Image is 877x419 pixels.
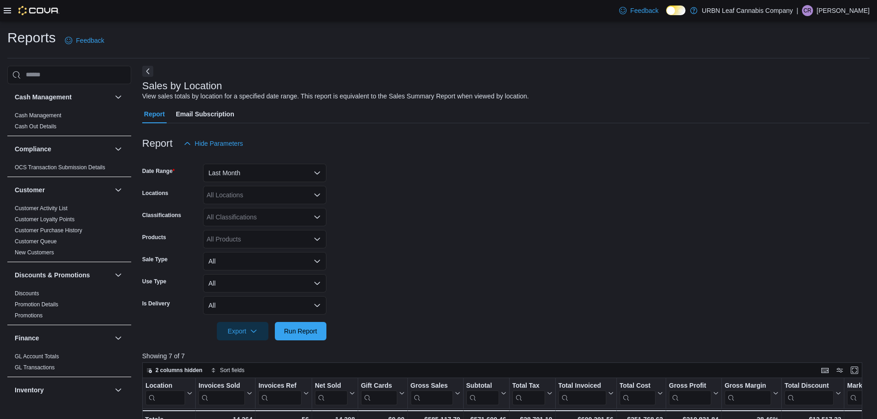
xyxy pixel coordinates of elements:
button: Finance [113,333,124,344]
h1: Reports [7,29,56,47]
a: Promotions [15,312,43,319]
button: Compliance [113,143,124,155]
div: Gross Sales [410,381,453,405]
div: Invoices Ref [258,381,301,405]
a: Customer Purchase History [15,227,82,234]
button: Sort fields [207,365,248,376]
button: Open list of options [314,213,321,221]
div: View sales totals by location for a specified date range. This report is equivalent to the Sales ... [142,92,529,101]
button: Total Invoiced [558,381,613,405]
h3: Report [142,138,173,149]
button: Invoices Ref [258,381,308,405]
div: Gross Sales [410,381,453,390]
div: Gross Margin [725,381,771,405]
span: CR [803,5,811,16]
button: Last Month [203,164,326,182]
div: Total Discount [784,381,834,405]
a: GL Transactions [15,364,55,371]
div: Location [145,381,185,390]
div: Total Invoiced [558,381,606,405]
div: Net Sold [315,381,348,390]
span: Report [144,105,165,123]
span: 2 columns hidden [156,367,203,374]
span: Email Subscription [176,105,234,123]
span: Cash Management [15,112,61,119]
button: Total Cost [619,381,662,405]
a: Customer Activity List [15,205,68,212]
span: Hide Parameters [195,139,243,148]
p: Showing 7 of 7 [142,351,870,361]
span: Run Report [284,327,317,336]
button: Hide Parameters [180,134,247,153]
button: Cash Management [113,92,124,103]
h3: Cash Management [15,92,72,102]
button: Total Tax [512,381,552,405]
button: Total Discount [784,381,841,405]
h3: Finance [15,333,39,343]
div: Gift Card Sales [361,381,397,405]
button: Subtotal [466,381,506,405]
div: Total Invoiced [558,381,606,390]
button: Customer [15,185,111,195]
div: Total Tax [512,381,545,405]
p: [PERSON_NAME] [817,5,870,16]
label: Locations [142,189,168,197]
div: Gross Margin [725,381,771,390]
button: Cash Management [15,92,111,102]
span: Feedback [76,36,104,45]
div: Gross Profit [669,381,711,405]
button: Inventory [113,385,124,396]
div: Discounts & Promotions [7,288,131,325]
a: New Customers [15,249,54,256]
button: Invoices Sold [198,381,252,405]
img: Cova [18,6,59,15]
div: Cash Management [7,110,131,136]
button: All [203,296,326,315]
div: Location [145,381,185,405]
div: Gross Profit [669,381,711,390]
div: Total Tax [512,381,545,390]
label: Sale Type [142,256,168,263]
label: Is Delivery [142,300,170,307]
span: Feedback [630,6,658,15]
button: Next [142,66,153,77]
a: Feedback [61,31,108,50]
button: Run Report [275,322,326,340]
label: Date Range [142,167,175,175]
a: Promotion Details [15,301,58,308]
button: All [203,274,326,293]
div: Total Cost [619,381,655,390]
span: Export [222,322,263,340]
button: Gift Cards [361,381,405,405]
a: GL Account Totals [15,353,59,360]
a: Customer Loyalty Points [15,216,75,223]
button: All [203,252,326,270]
button: Enter fullscreen [849,365,860,376]
div: Total Discount [784,381,834,390]
label: Use Type [142,278,166,285]
button: Location [145,381,192,405]
a: Feedback [616,1,662,20]
button: 2 columns hidden [143,365,206,376]
span: Sort fields [220,367,244,374]
div: Gift Cards [361,381,397,390]
button: Open list of options [314,235,321,243]
button: Gross Sales [410,381,460,405]
h3: Inventory [15,385,44,395]
a: Cash Out Details [15,123,57,130]
h3: Compliance [15,144,51,154]
button: Compliance [15,144,111,154]
p: | [796,5,798,16]
a: OCS Transaction Submission Details [15,164,105,171]
button: Display options [834,365,845,376]
div: Invoices Ref [258,381,301,390]
input: Dark Mode [666,6,685,15]
p: URBN Leaf Cannabis Company [702,5,793,16]
div: Finance [7,351,131,377]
